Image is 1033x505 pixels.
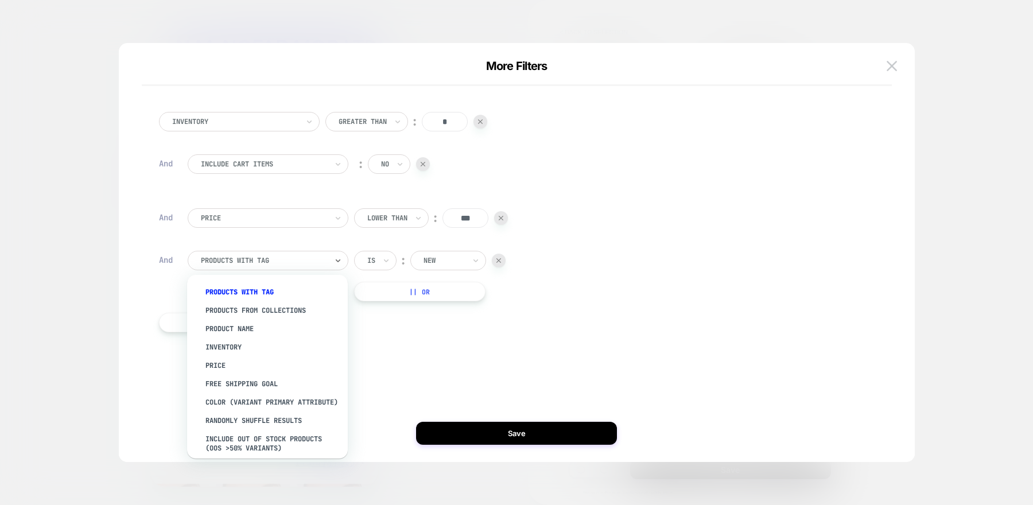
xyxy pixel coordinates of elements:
[174,363,204,375] a: מארזים
[174,340,204,352] a: שפתיים
[201,277,223,286] span: תפריט
[187,317,204,329] a: פנים
[186,306,204,317] a: גבות
[157,375,204,386] a: כל המוצרים
[152,420,204,432] a: עגלת קניות
[142,59,892,86] div: More Filters
[181,408,204,419] span: חיפוש
[182,329,204,340] a: עיניים
[172,408,204,419] a: חיפוש
[201,286,223,295] span: Menu
[144,420,150,432] span: 1
[161,420,204,432] span: עגלת קניות
[166,396,204,407] span: התחברות
[157,396,204,407] a: התחברות
[416,422,617,445] button: Save
[197,275,227,297] button: תפריט
[181,352,204,363] a: טיפוח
